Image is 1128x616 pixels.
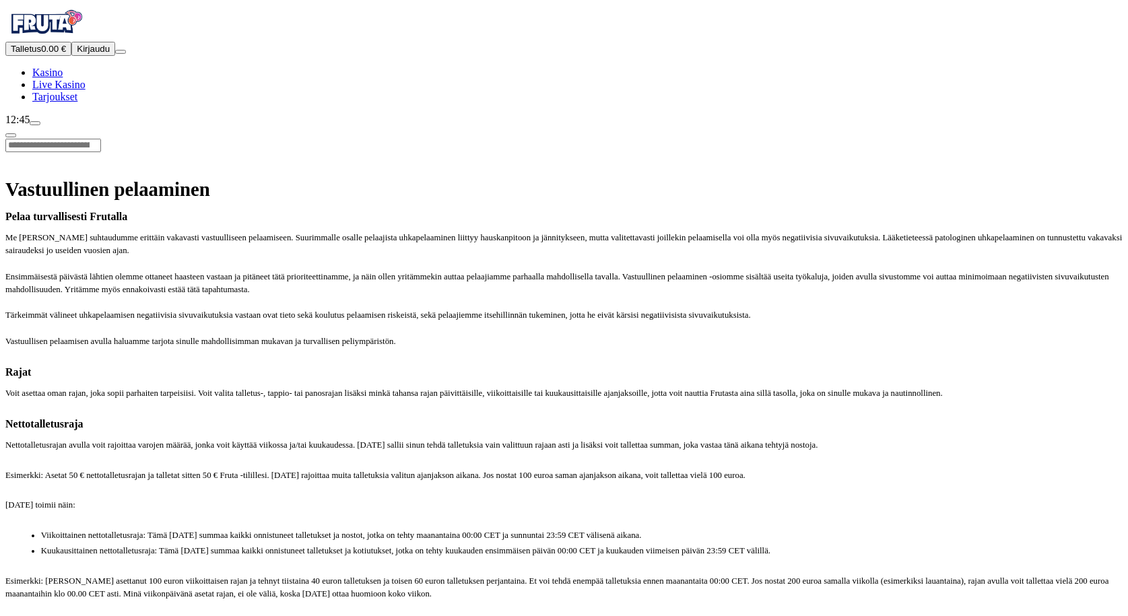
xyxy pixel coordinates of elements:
li: Kuukausittainen nettotalletusraja: Tämä [DATE] summaa kaikki onnistuneet talletukset ja kotiutuks... [41,545,1123,557]
p: Esimerkki: Asetat 50 € nettotalletusrajan ja talletat sitten 50 € Fruta -tilillesi. [DATE] rajoit... [5,469,1123,482]
span: Tarjoukset [32,91,77,102]
p: Nettotalletusrajan avulla voit rajoittaa varojen määrää, jonka voit käyttää viikossa ja/tai kuuka... [5,439,1123,452]
strong: Nettotalletusraja [5,418,84,430]
span: Kirjaudu [77,44,110,54]
span: 12:45 [5,114,30,125]
span: 0.00 € [41,44,66,54]
button: menu [115,50,126,54]
li: Viikoittainen nettotalletusraja: Tämä [DATE] summaa kaikki onnistuneet talletukset ja nostot, jot... [41,529,1123,542]
span: Talletus [11,44,41,54]
a: diamond iconKasino [32,67,63,78]
a: poker-chip iconLive Kasino [32,79,86,90]
h1: Vastuullinen pelaaminen [5,178,1123,201]
span: Live Kasino [32,79,86,90]
img: Fruta [5,5,86,39]
h4: Pelaa turvallisesti Frutalla [5,210,1123,223]
button: Kirjaudu [71,42,115,56]
a: gift-inverted iconTarjoukset [32,91,77,102]
button: chevron-left icon [5,133,16,137]
strong: Rajat [5,366,31,378]
p: [DATE] toimii näin: [5,499,1123,512]
p: Voit asettaa oman rajan, joka sopii parhaiten tarpeisiisi. Voit valita talletus-, tappio- tai pan... [5,387,1123,400]
input: Search [5,139,101,152]
button: live-chat [30,121,40,125]
nav: Primary [5,5,1123,103]
span: Kasino [32,67,63,78]
p: Me [PERSON_NAME] suhtaudumme erittäin vakavasti vastuulliseen pelaamiseen. Suurimmalle osalle pel... [5,232,1123,348]
p: Esimerkki: [PERSON_NAME] asettanut 100 euron viikoittaisen rajan ja tehnyt tiistaina 40 euron tal... [5,575,1123,601]
a: Fruta [5,30,86,41]
button: Talletusplus icon0.00 € [5,42,71,56]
